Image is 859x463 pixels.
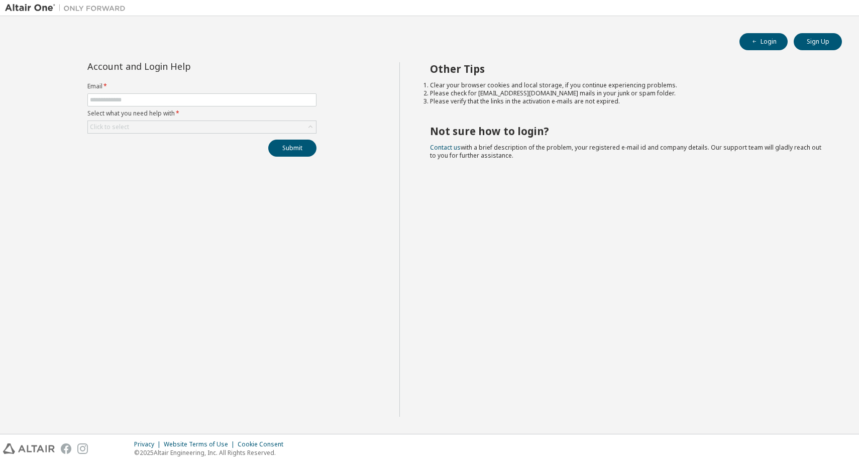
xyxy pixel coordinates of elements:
[430,125,824,138] h2: Not sure how to login?
[430,143,461,152] a: Contact us
[90,123,129,131] div: Click to select
[430,143,821,160] span: with a brief description of the problem, your registered e-mail id and company details. Our suppo...
[87,82,316,90] label: Email
[87,62,271,70] div: Account and Login Help
[794,33,842,50] button: Sign Up
[61,443,71,454] img: facebook.svg
[430,81,824,89] li: Clear your browser cookies and local storage, if you continue experiencing problems.
[3,443,55,454] img: altair_logo.svg
[87,109,316,118] label: Select what you need help with
[430,97,824,105] li: Please verify that the links in the activation e-mails are not expired.
[164,440,238,448] div: Website Terms of Use
[430,89,824,97] li: Please check for [EMAIL_ADDRESS][DOMAIN_NAME] mails in your junk or spam folder.
[134,440,164,448] div: Privacy
[238,440,289,448] div: Cookie Consent
[430,62,824,75] h2: Other Tips
[77,443,88,454] img: instagram.svg
[5,3,131,13] img: Altair One
[88,121,316,133] div: Click to select
[739,33,788,50] button: Login
[134,448,289,457] p: © 2025 Altair Engineering, Inc. All Rights Reserved.
[268,140,316,157] button: Submit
